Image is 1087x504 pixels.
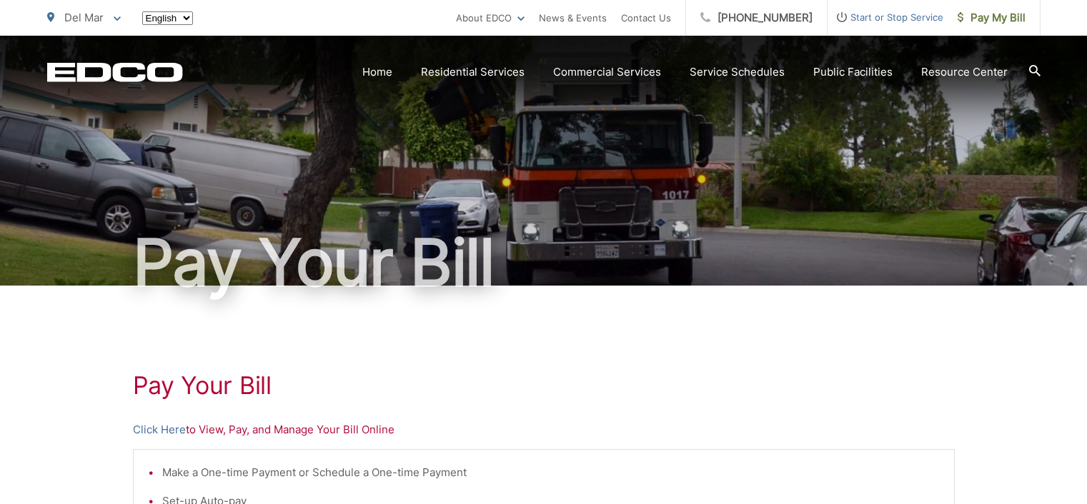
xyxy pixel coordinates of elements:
a: Resource Center [921,64,1008,81]
p: to View, Pay, and Manage Your Bill Online [133,421,955,438]
a: Service Schedules [690,64,785,81]
a: Home [362,64,392,81]
a: Click Here [133,421,186,438]
span: Pay My Bill [958,9,1026,26]
a: Public Facilities [813,64,893,81]
a: Commercial Services [553,64,661,81]
li: Make a One-time Payment or Schedule a One-time Payment [162,464,940,481]
h1: Pay Your Bill [47,227,1041,298]
a: Contact Us [621,9,671,26]
a: About EDCO [456,9,525,26]
span: Del Mar [64,11,104,24]
a: Residential Services [421,64,525,81]
h1: Pay Your Bill [133,371,955,400]
a: News & Events [539,9,607,26]
select: Select a language [142,11,193,25]
a: EDCD logo. Return to the homepage. [47,62,183,82]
